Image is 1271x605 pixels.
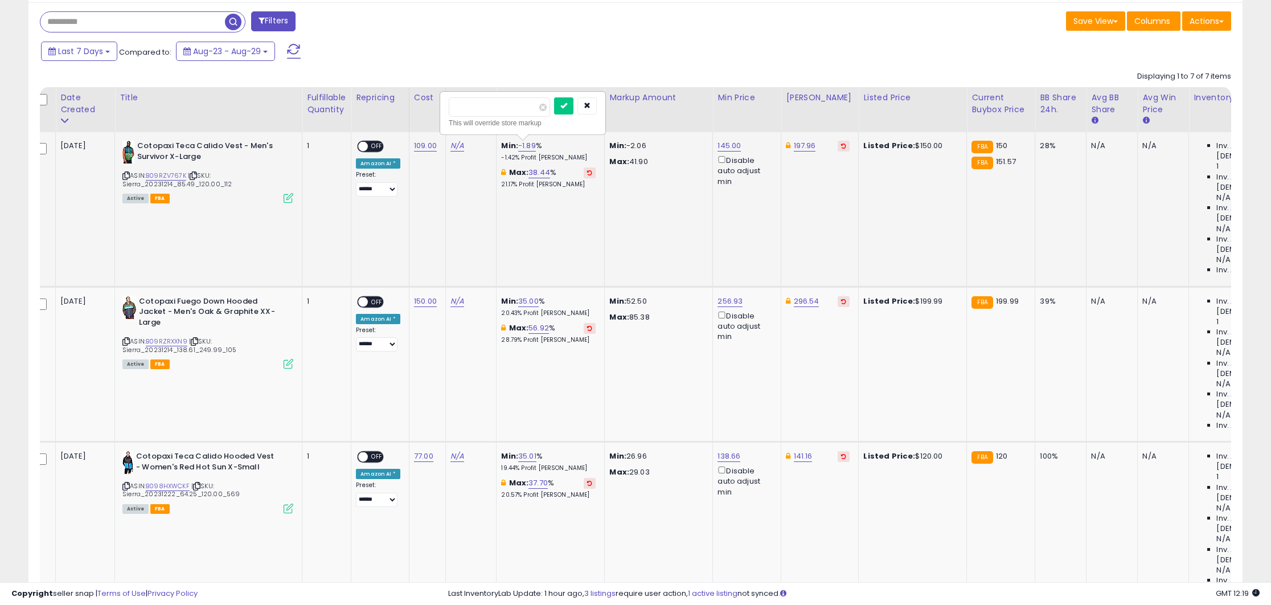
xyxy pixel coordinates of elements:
div: This will override store markup [449,117,597,129]
strong: Min: [609,451,626,461]
a: 256.93 [717,296,743,307]
b: Cotopaxi Fuego Down Hooded Jacket - Men's Oak & Graphite XX-Large [139,296,277,331]
div: ASIN: [122,451,293,512]
div: Avg Win Price [1142,92,1184,116]
small: FBA [971,451,993,464]
div: Avg BB Share [1091,92,1133,116]
p: -2.06 [609,141,704,151]
p: 41.90 [609,157,704,167]
div: 28% [1040,141,1077,151]
a: 1 active listing [688,588,737,599]
small: FBA [971,296,993,309]
div: $150.00 [863,141,958,151]
a: 141.16 [794,451,813,462]
div: % [501,323,596,344]
div: Preset: [356,171,400,197]
b: Max: [509,477,529,488]
a: N/A [450,140,464,152]
span: | SKU: Sierra_20231214_138.61_249.99_105 [122,337,237,354]
span: 1 [1216,317,1219,327]
small: Avg Win Price. [1142,116,1149,126]
span: N/A [1216,224,1230,234]
div: N/A [1091,141,1129,151]
a: Terms of Use [97,588,146,599]
span: 1 [1216,161,1219,171]
button: Actions [1182,11,1231,31]
div: $120.00 [863,451,958,461]
a: 35.01 [518,451,536,462]
div: % [501,451,596,472]
span: All listings currently available for purchase on Amazon [122,504,149,514]
div: N/A [1142,451,1180,461]
p: 52.50 [609,296,704,306]
small: Avg BB Share. [1091,116,1098,126]
div: [PERSON_NAME] [786,92,854,104]
strong: Max: [609,467,629,477]
div: Current Buybox Price [971,92,1030,116]
span: | SKU: Sierra_20231214_85.49_120.00_112 [122,171,232,188]
th: The percentage added to the cost of goods (COGS) that forms the calculator for Min & Max prices. [497,87,605,132]
a: Privacy Policy [147,588,198,599]
b: Min: [501,451,518,461]
span: All listings currently available for purchase on Amazon [122,359,149,369]
button: Last 7 Days [41,42,117,61]
img: 31-Ul-U+pLL._SL40_.jpg [122,451,133,474]
div: Disable auto adjust min [717,154,772,187]
button: Columns [1127,11,1180,31]
a: 37.70 [528,477,548,489]
p: -1.42% Profit [PERSON_NAME] [501,154,596,162]
img: 4145kZMvEAL._SL40_.jpg [122,296,136,319]
div: 1 [307,141,342,151]
b: Listed Price: [863,296,915,306]
b: Min: [501,296,518,306]
b: Listed Price: [863,140,915,151]
div: ASIN: [122,141,293,202]
a: 35.00 [518,296,539,307]
strong: Max: [609,156,629,167]
div: seller snap | | [11,588,198,599]
a: 56.92 [528,322,549,334]
a: 109.00 [414,140,437,152]
a: 77.00 [414,451,433,462]
div: 39% [1040,296,1077,306]
b: Min: [501,140,518,151]
b: Max: [509,322,529,333]
span: OFF [368,142,386,152]
div: [DATE] [60,296,106,306]
div: 1 [307,296,342,306]
div: [DATE] [60,141,106,151]
p: 19.44% Profit [PERSON_NAME] [501,464,596,472]
div: Cost [414,92,441,104]
div: N/A [1142,296,1180,306]
p: 85.38 [609,312,704,322]
div: N/A [1091,296,1129,306]
button: Filters [251,11,296,31]
div: Last InventoryLab Update: 1 hour ago, require user action, not synced. [448,588,1260,599]
span: N/A [1216,379,1230,389]
span: N/A [1216,255,1230,265]
span: Aug-23 - Aug-29 [193,46,261,57]
div: N/A [1091,451,1129,461]
p: 29.03 [609,467,704,477]
a: 145.00 [717,140,741,152]
div: % [501,296,596,317]
small: FBA [971,157,993,169]
div: [DATE] [60,451,106,461]
span: N/A [1216,193,1230,203]
span: All listings currently available for purchase on Amazon [122,194,149,203]
a: 296.54 [794,296,819,307]
a: N/A [450,451,464,462]
div: Displaying 1 to 7 of 7 items [1137,71,1231,82]
span: Last 7 Days [58,46,103,57]
a: -1.89 [518,140,536,152]
div: Min Price [717,92,776,104]
a: B09RZV767K [146,171,186,181]
div: N/A [1142,141,1180,151]
button: Save View [1066,11,1125,31]
p: 26.96 [609,451,704,461]
a: B098HXWCKF [146,481,190,491]
div: Disable auto adjust min [717,464,772,497]
span: Columns [1134,15,1170,27]
span: N/A [1216,410,1230,420]
span: | SKU: Sierra_20231222_64.25_120.00_569 [122,481,240,498]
